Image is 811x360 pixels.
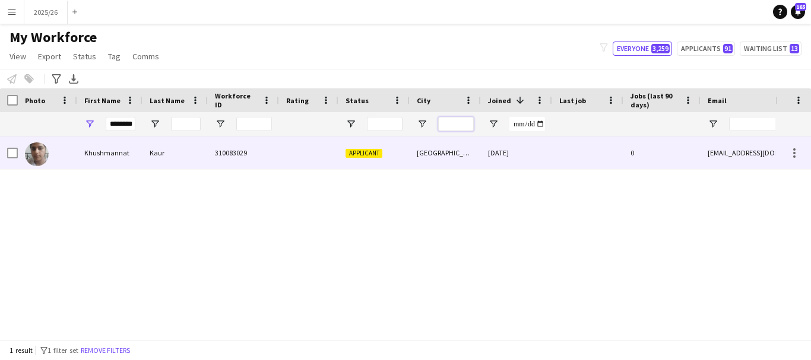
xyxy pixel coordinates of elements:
app-action-btn: Advanced filters [49,72,64,86]
button: Open Filter Menu [417,119,427,129]
input: City Filter Input [438,117,474,131]
span: Status [346,96,369,105]
span: Export [38,51,61,62]
img: Khushmannat Kaur [25,142,49,166]
span: Joined [488,96,511,105]
span: Last Name [150,96,185,105]
span: Photo [25,96,45,105]
span: City [417,96,430,105]
button: Waiting list13 [740,42,802,56]
div: Khushmannat [77,136,142,169]
span: Status [73,51,96,62]
span: 1 filter set [47,346,78,355]
span: Comms [132,51,159,62]
div: [DATE] [481,136,552,169]
button: Open Filter Menu [215,119,226,129]
span: My Workforce [9,28,97,46]
a: Comms [128,49,164,64]
span: Email [708,96,727,105]
input: Status Filter Input [367,117,403,131]
span: 91 [723,44,733,53]
span: 3,259 [651,44,670,53]
a: Tag [103,49,125,64]
div: 0 [623,136,701,169]
span: Tag [108,51,121,62]
input: Joined Filter Input [509,117,545,131]
button: Open Filter Menu [708,119,718,129]
input: Workforce ID Filter Input [236,117,272,131]
app-action-btn: Export XLSX [66,72,81,86]
span: Rating [286,96,309,105]
button: Open Filter Menu [150,119,160,129]
button: Open Filter Menu [346,119,356,129]
div: [GEOGRAPHIC_DATA] [410,136,481,169]
button: Open Filter Menu [84,119,95,129]
button: 2025/26 [24,1,68,24]
button: Applicants91 [677,42,735,56]
a: 165 [791,5,805,19]
div: Kaur [142,136,208,169]
span: First Name [84,96,121,105]
a: Status [68,49,101,64]
span: View [9,51,26,62]
span: 165 [795,3,806,11]
span: Jobs (last 90 days) [631,91,679,109]
input: Last Name Filter Input [171,117,201,131]
span: Last job [559,96,586,105]
a: View [5,49,31,64]
button: Open Filter Menu [488,119,499,129]
input: First Name Filter Input [106,117,135,131]
div: 310083029 [208,136,279,169]
span: Applicant [346,149,382,158]
span: Workforce ID [215,91,258,109]
button: Remove filters [78,344,132,357]
button: Everyone3,259 [613,42,672,56]
span: 13 [790,44,799,53]
a: Export [33,49,66,64]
